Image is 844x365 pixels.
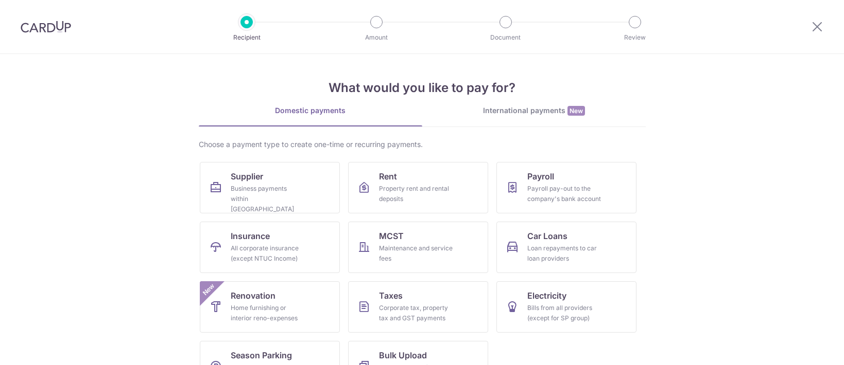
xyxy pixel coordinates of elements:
[231,303,305,323] div: Home furnishing or interior reno-expenses
[379,170,397,182] span: Rent
[527,184,601,204] div: Payroll pay-out to the company's bank account
[338,32,415,43] p: Amount
[527,289,566,302] span: Electricity
[200,162,340,213] a: SupplierBusiness payments within [GEOGRAPHIC_DATA]
[379,184,453,204] div: Property rent and rental deposits
[200,281,340,333] a: RenovationHome furnishing or interior reno-expensesNew
[496,222,636,273] a: Car LoansLoan repayments to car loan providers
[527,230,567,242] span: Car Loans
[231,289,275,302] span: Renovation
[527,243,601,264] div: Loan repayments to car loan providers
[209,32,285,43] p: Recipient
[496,281,636,333] a: ElectricityBills from all providers (except for SP group)
[348,281,488,333] a: TaxesCorporate tax, property tax and GST payments
[778,334,834,360] iframe: Opens a widget where you can find more information
[199,105,422,116] div: Domestic payments
[422,105,646,116] div: International payments
[231,243,305,264] div: All corporate insurance (except NTUC Income)
[379,230,404,242] span: MCST
[231,230,270,242] span: Insurance
[379,303,453,323] div: Corporate tax, property tax and GST payments
[200,222,340,273] a: InsuranceAll corporate insurance (except NTUC Income)
[527,170,554,182] span: Payroll
[527,303,601,323] div: Bills from all providers (except for SP group)
[597,32,673,43] p: Review
[567,106,585,116] span: New
[199,139,646,150] div: Choose a payment type to create one-time or recurring payments.
[468,32,544,43] p: Document
[496,162,636,213] a: PayrollPayroll pay-out to the company's bank account
[231,170,263,182] span: Supplier
[21,21,71,33] img: CardUp
[379,289,403,302] span: Taxes
[348,162,488,213] a: RentProperty rent and rental deposits
[379,243,453,264] div: Maintenance and service fees
[348,222,488,273] a: MCSTMaintenance and service fees
[379,349,427,361] span: Bulk Upload
[200,281,217,298] span: New
[199,79,646,97] h4: What would you like to pay for?
[231,349,292,361] span: Season Parking
[231,184,305,214] div: Business payments within [GEOGRAPHIC_DATA]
